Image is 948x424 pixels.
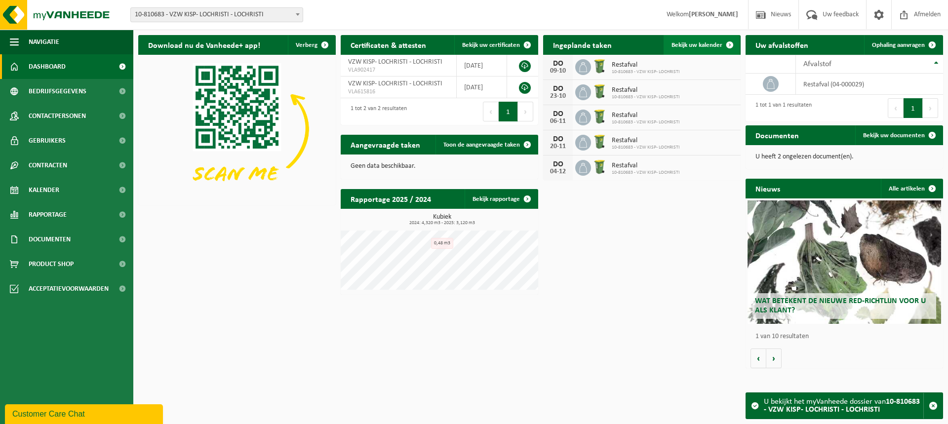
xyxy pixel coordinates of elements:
div: DO [548,60,568,68]
td: restafval (04-000029) [796,74,943,95]
h2: Ingeplande taken [543,35,622,54]
span: Rapportage [29,202,67,227]
td: [DATE] [457,55,507,77]
span: Toon de aangevraagde taken [443,142,520,148]
img: WB-0240-HPE-GN-50 [591,158,608,175]
h2: Aangevraagde taken [341,135,430,154]
span: Restafval [612,86,680,94]
div: 1 tot 1 van 1 resultaten [750,97,812,119]
span: 10-810683 - VZW KISP- LOCHRISTI [612,170,680,176]
span: 10-810683 - VZW KISP- LOCHRISTI - LOCHRISTI [130,7,303,22]
div: 0,48 m3 [431,238,453,249]
a: Alle artikelen [881,179,942,198]
span: Afvalstof [803,60,831,68]
a: Toon de aangevraagde taken [435,135,537,154]
h2: Nieuws [746,179,790,198]
a: Bekijk uw certificaten [454,35,537,55]
div: 09-10 [548,68,568,75]
span: Contracten [29,153,67,178]
a: Wat betekent de nieuwe RED-richtlijn voor u als klant? [748,200,941,324]
td: [DATE] [457,77,507,98]
span: Dashboard [29,54,66,79]
div: 06-11 [548,118,568,125]
span: 10-810683 - VZW KISP- LOCHRISTI [612,145,680,151]
div: 20-11 [548,143,568,150]
strong: [PERSON_NAME] [689,11,738,18]
div: U bekijkt het myVanheede dossier van [764,393,923,419]
p: Geen data beschikbaar. [351,163,528,170]
span: Bedrijfsgegevens [29,79,86,104]
span: Acceptatievoorwaarden [29,276,109,301]
span: 10-810683 - VZW KISP- LOCHRISTI [612,69,680,75]
span: Wat betekent de nieuwe RED-richtlijn voor u als klant? [755,297,926,314]
h3: Kubiek [346,214,538,226]
span: 10-810683 - VZW KISP- LOCHRISTI [612,94,680,100]
span: 2024: 4,320 m3 - 2025: 3,120 m3 [346,221,538,226]
img: WB-0240-HPE-GN-50 [591,83,608,100]
iframe: chat widget [5,402,165,424]
strong: 10-810683 - VZW KISP- LOCHRISTI - LOCHRISTI [764,398,920,414]
button: Vorige [750,348,766,368]
div: DO [548,110,568,118]
span: VLA615816 [348,88,449,96]
span: Bekijk uw kalender [671,42,722,48]
span: 10-810683 - VZW KISP- LOCHRISTI [612,119,680,125]
button: Next [518,102,533,121]
h2: Uw afvalstoffen [746,35,818,54]
span: Restafval [612,61,680,69]
h2: Download nu de Vanheede+ app! [138,35,270,54]
button: Volgende [766,348,782,368]
span: 10-810683 - VZW KISP- LOCHRISTI - LOCHRISTI [131,8,303,22]
button: 1 [499,102,518,121]
h2: Documenten [746,125,809,145]
span: Gebruikers [29,128,66,153]
div: DO [548,160,568,168]
h2: Rapportage 2025 / 2024 [341,189,441,208]
span: VLA902417 [348,66,449,74]
span: Restafval [612,137,680,145]
img: Download de VHEPlus App [138,55,336,203]
div: 04-12 [548,168,568,175]
span: Kalender [29,178,59,202]
span: VZW KISP- LOCHRISTI - LOCHRISTI [348,58,442,66]
span: Contactpersonen [29,104,86,128]
img: WB-0240-HPE-GN-50 [591,133,608,150]
span: VZW KISP- LOCHRISTI - LOCHRISTI [348,80,442,87]
div: 1 tot 2 van 2 resultaten [346,101,407,122]
span: Restafval [612,162,680,170]
span: Documenten [29,227,71,252]
span: Product Shop [29,252,74,276]
span: Restafval [612,112,680,119]
div: DO [548,135,568,143]
img: WB-0240-HPE-GN-50 [591,58,608,75]
a: Bekijk uw documenten [855,125,942,145]
div: 23-10 [548,93,568,100]
button: Verberg [288,35,335,55]
img: WB-0240-HPE-GN-50 [591,108,608,125]
button: Previous [483,102,499,121]
a: Bekijk uw kalender [664,35,740,55]
span: Bekijk uw certificaten [462,42,520,48]
span: Navigatie [29,30,59,54]
a: Bekijk rapportage [465,189,537,209]
p: 1 van 10 resultaten [755,333,938,340]
span: Ophaling aanvragen [872,42,925,48]
a: Ophaling aanvragen [864,35,942,55]
h2: Certificaten & attesten [341,35,436,54]
div: DO [548,85,568,93]
button: 1 [904,98,923,118]
span: Bekijk uw documenten [863,132,925,139]
p: U heeft 2 ongelezen document(en). [755,154,933,160]
button: Next [923,98,938,118]
button: Previous [888,98,904,118]
span: Verberg [296,42,317,48]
